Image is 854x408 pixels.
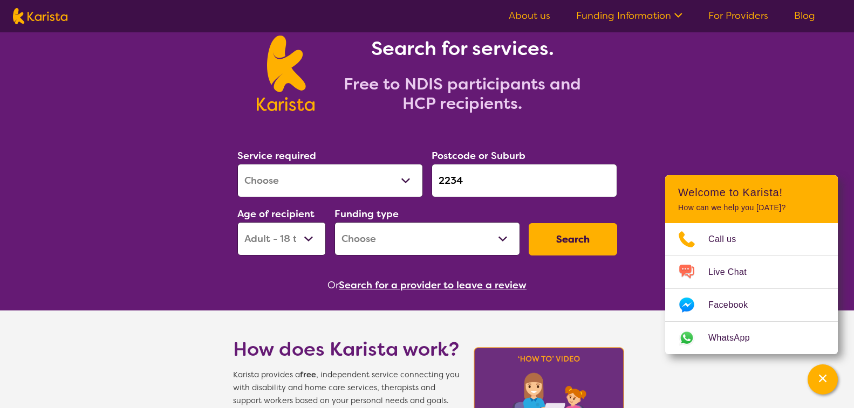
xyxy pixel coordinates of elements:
[237,208,315,220] label: Age of recipient
[576,9,682,22] a: Funding Information
[300,370,316,380] b: free
[665,223,838,354] ul: Choose channel
[529,223,617,255] button: Search
[808,364,838,395] button: Channel Menu
[432,149,525,162] label: Postcode or Suburb
[327,277,339,293] span: Or
[708,9,768,22] a: For Providers
[237,149,316,162] label: Service required
[678,186,825,199] h2: Welcome to Karista!
[327,36,597,61] h1: Search for services.
[708,330,763,346] span: WhatsApp
[708,264,760,280] span: Live Chat
[678,203,825,212] p: How can we help you [DATE]?
[257,36,315,111] img: Karista logo
[339,277,527,293] button: Search for a provider to leave a review
[708,231,749,247] span: Call us
[665,175,838,354] div: Channel Menu
[794,9,815,22] a: Blog
[509,9,550,22] a: About us
[708,297,761,313] span: Facebook
[327,74,597,113] h2: Free to NDIS participants and HCP recipients.
[233,336,460,362] h1: How does Karista work?
[665,322,838,354] a: Web link opens in a new tab.
[334,208,399,220] label: Funding type
[432,164,617,197] input: Type
[13,8,67,24] img: Karista logo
